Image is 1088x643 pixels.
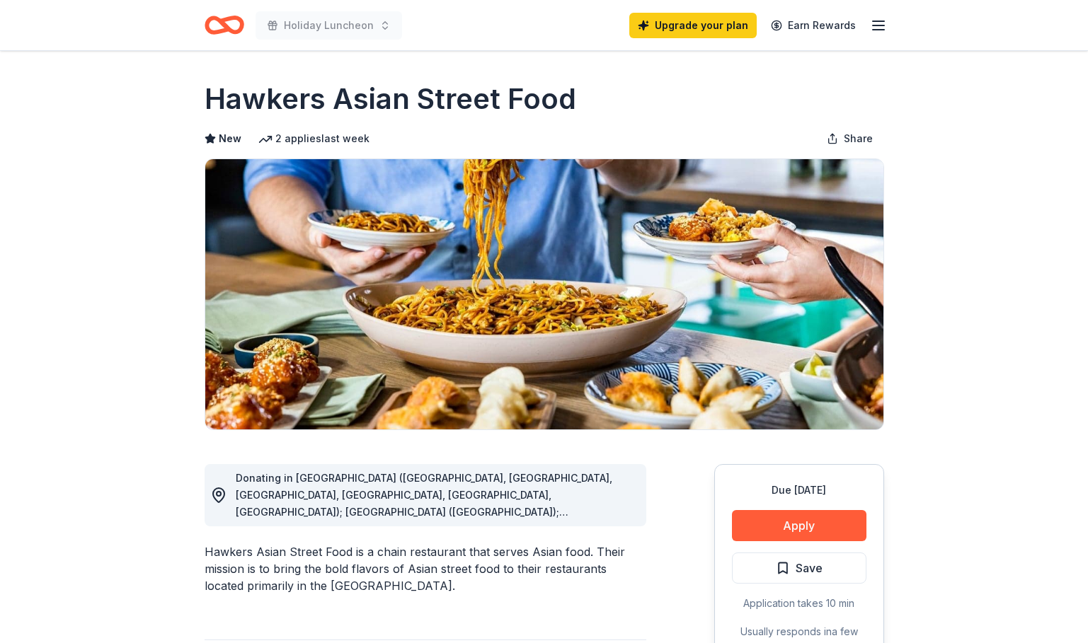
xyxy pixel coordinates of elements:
div: 2 applies last week [258,130,370,147]
div: Application takes 10 min [732,595,866,612]
span: Share [844,130,873,147]
a: Upgrade your plan [629,13,757,38]
span: Holiday Luncheon [284,17,374,34]
button: Holiday Luncheon [256,11,402,40]
button: Apply [732,510,866,541]
span: Save [796,559,823,577]
h1: Hawkers Asian Street Food [205,79,576,119]
a: Home [205,8,244,42]
button: Share [815,124,884,153]
span: Donating in [GEOGRAPHIC_DATA] ([GEOGRAPHIC_DATA], [GEOGRAPHIC_DATA], [GEOGRAPHIC_DATA], [GEOGRAPH... [236,472,631,569]
div: Due [DATE] [732,482,866,499]
button: Save [732,552,866,584]
span: New [219,130,241,147]
a: Earn Rewards [762,13,864,38]
div: Hawkers Asian Street Food is a chain restaurant that serves Asian food. Their mission is to bring... [205,543,646,594]
img: Image for Hawkers Asian Street Food [205,159,883,429]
